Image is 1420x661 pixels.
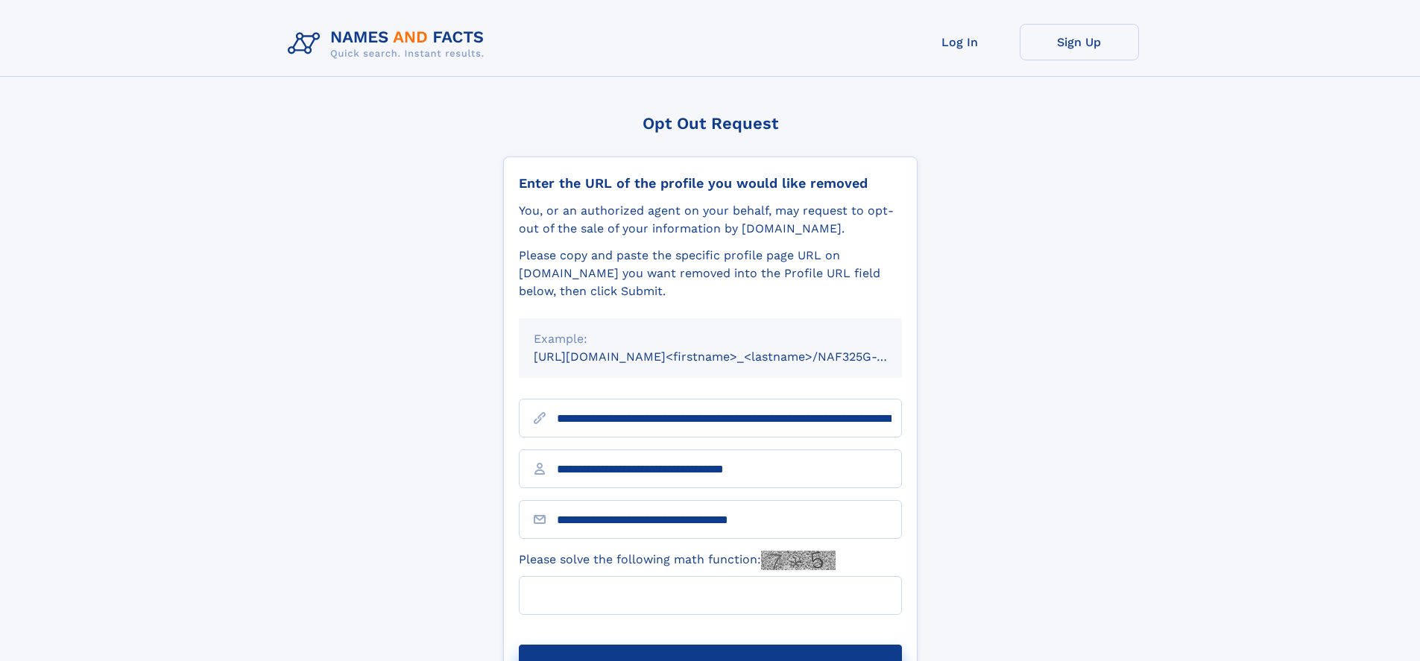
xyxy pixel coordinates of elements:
div: You, or an authorized agent on your behalf, may request to opt-out of the sale of your informatio... [519,202,902,238]
img: Logo Names and Facts [282,24,496,64]
div: Opt Out Request [503,114,918,133]
div: Enter the URL of the profile you would like removed [519,175,902,192]
div: Example: [534,330,887,348]
a: Sign Up [1020,24,1139,60]
label: Please solve the following math function: [519,551,836,570]
a: Log In [900,24,1020,60]
div: Please copy and paste the specific profile page URL on [DOMAIN_NAME] you want removed into the Pr... [519,247,902,300]
small: [URL][DOMAIN_NAME]<firstname>_<lastname>/NAF325G-xxxxxxxx [534,350,930,364]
